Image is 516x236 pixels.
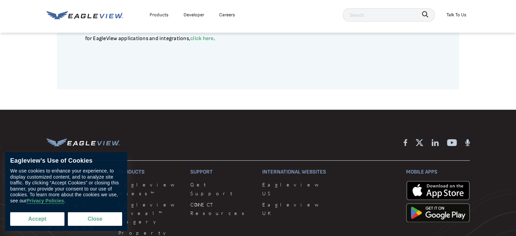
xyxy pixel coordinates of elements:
div: Careers [219,11,235,19]
input: Search [343,8,435,22]
h3: Mobile Apps [406,169,470,175]
p: To sign up for or change your subscription to TechCONNECT Technical Bulletins for EagleView appli... [85,24,281,44]
button: Close [68,212,122,226]
a: Eagleview UK [262,200,326,217]
a: Privacy Policies [26,198,64,204]
div: We use cookies to enhance your experience, to display customized content, and to analyze site tra... [10,168,122,204]
div: Talk To Us [446,11,466,19]
a: click here [190,35,213,42]
img: apple-app-store.png [406,180,470,200]
a: Eagleview Reveal™ Imagery [118,200,182,226]
a: Developer [184,11,204,19]
a: Get Support [190,180,254,197]
h3: International Websites [262,169,326,175]
h3: Support [190,169,254,175]
a: Eagleview US [262,180,326,197]
div: Eagleview’s Use of Cookies [10,157,122,165]
button: Accept [10,212,64,226]
div: Products [150,11,169,19]
h3: Products [118,169,182,175]
img: google-play-store_b9643a.png [406,203,470,223]
a: Eagleview Assess™ [118,180,182,197]
a: CONNECT Resources [190,200,254,217]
